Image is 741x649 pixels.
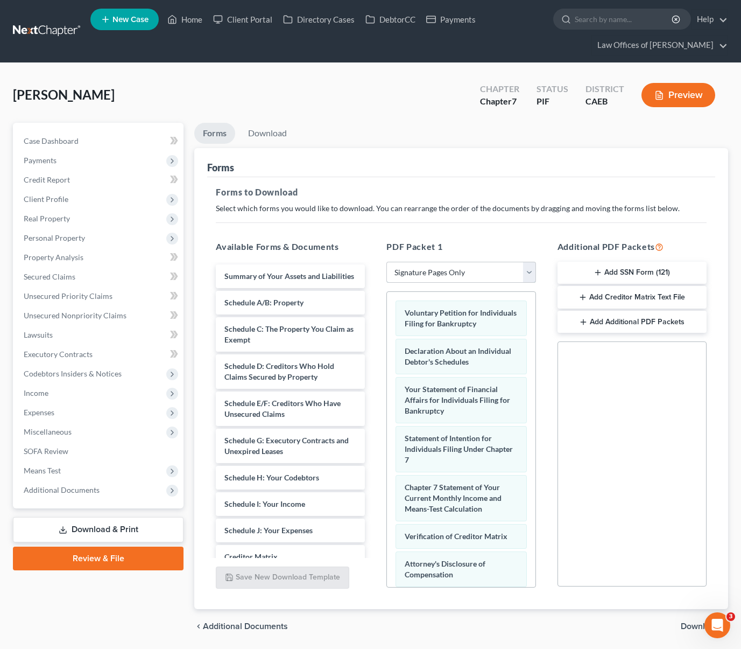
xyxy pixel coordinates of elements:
a: Directory Cases [278,10,360,29]
a: Secured Claims [15,267,184,287]
span: Schedule H: Your Codebtors [224,473,319,482]
a: Unsecured Priority Claims [15,287,184,306]
button: Add SSN Form (121) [557,262,707,284]
button: Add Creditor Matrix Text File [557,286,707,309]
a: Property Analysis [15,248,184,267]
a: Lawsuits [15,325,184,345]
p: Select which forms you would like to download. You can rearrange the order of the documents by dr... [216,203,707,214]
div: Forms [207,161,234,174]
a: Executory Contracts [15,345,184,364]
span: Case Dashboard [24,136,79,145]
button: Preview [641,83,715,107]
a: Download & Print [13,517,184,542]
a: Client Portal [208,10,278,29]
span: Client Profile [24,194,68,204]
span: Lawsuits [24,330,53,339]
span: Secured Claims [24,272,75,281]
span: Miscellaneous [24,427,72,436]
h5: Forms to Download [216,186,707,199]
h5: PDF Packet 1 [386,240,535,253]
span: Schedule G: Executory Contracts and Unexpired Leases [224,436,349,456]
button: Save New Download Template [216,567,349,589]
span: Schedule J: Your Expenses [224,526,313,535]
input: Search by name... [575,9,673,29]
span: Download [681,622,719,631]
button: Download chevron_right [681,622,728,631]
div: District [585,83,624,95]
i: chevron_left [194,622,203,631]
span: Personal Property [24,233,85,242]
a: Forms [194,123,235,144]
span: Summary of Your Assets and Liabilities [224,271,354,281]
span: Executory Contracts [24,350,93,359]
div: Status [537,83,568,95]
a: Case Dashboard [15,131,184,151]
div: Chapter [480,95,519,108]
span: Additional Documents [24,485,100,494]
span: Creditor Matrix [224,552,278,561]
span: Schedule I: Your Income [224,499,305,508]
a: Home [162,10,208,29]
div: PIF [537,95,568,108]
span: Property Analysis [24,253,83,262]
a: chevron_left Additional Documents [194,622,288,631]
div: Chapter [480,83,519,95]
span: Statement of Intention for Individuals Filing Under Chapter 7 [405,434,513,464]
a: Review & File [13,547,184,570]
h5: Available Forms & Documents [216,240,365,253]
span: 7 [512,96,517,106]
span: Declaration About an Individual Debtor's Schedules [405,346,511,366]
button: Add Additional PDF Packets [557,311,707,333]
span: SOFA Review [24,446,68,456]
span: Schedule D: Creditors Who Hold Claims Secured by Property [224,361,334,381]
span: Schedule E/F: Creditors Who Have Unsecured Claims [224,399,341,418]
span: Codebtors Insiders & Notices [24,369,122,378]
a: SOFA Review [15,442,184,461]
div: CAEB [585,95,624,108]
span: Schedule C: The Property You Claim as Exempt [224,324,354,344]
a: Download [239,123,295,144]
a: Law Offices of [PERSON_NAME] [592,36,728,55]
a: Unsecured Nonpriority Claims [15,306,184,325]
span: [PERSON_NAME] [13,87,115,102]
a: Payments [421,10,481,29]
span: Your Statement of Financial Affairs for Individuals Filing for Bankruptcy [405,385,510,415]
span: Expenses [24,408,54,417]
span: Credit Report [24,175,70,184]
span: Chapter 7 Statement of Your Current Monthly Income and Means-Test Calculation [405,483,502,513]
iframe: Intercom live chat [704,612,730,638]
span: Additional Documents [203,622,288,631]
a: DebtorCC [360,10,421,29]
h5: Additional PDF Packets [557,240,707,253]
span: Unsecured Nonpriority Claims [24,311,126,320]
span: Means Test [24,466,61,475]
span: New Case [112,16,149,24]
span: Verification of Creditor Matrix [405,532,507,541]
span: Payments [24,156,57,165]
span: Voluntary Petition for Individuals Filing for Bankruptcy [405,308,517,328]
span: Unsecured Priority Claims [24,291,112,301]
a: Help [691,10,728,29]
span: Attorney's Disclosure of Compensation [405,559,485,579]
span: Income [24,388,48,397]
span: Real Property [24,214,70,223]
a: Credit Report [15,170,184,190]
span: 3 [726,612,735,621]
span: Schedule A/B: Property [224,298,304,307]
